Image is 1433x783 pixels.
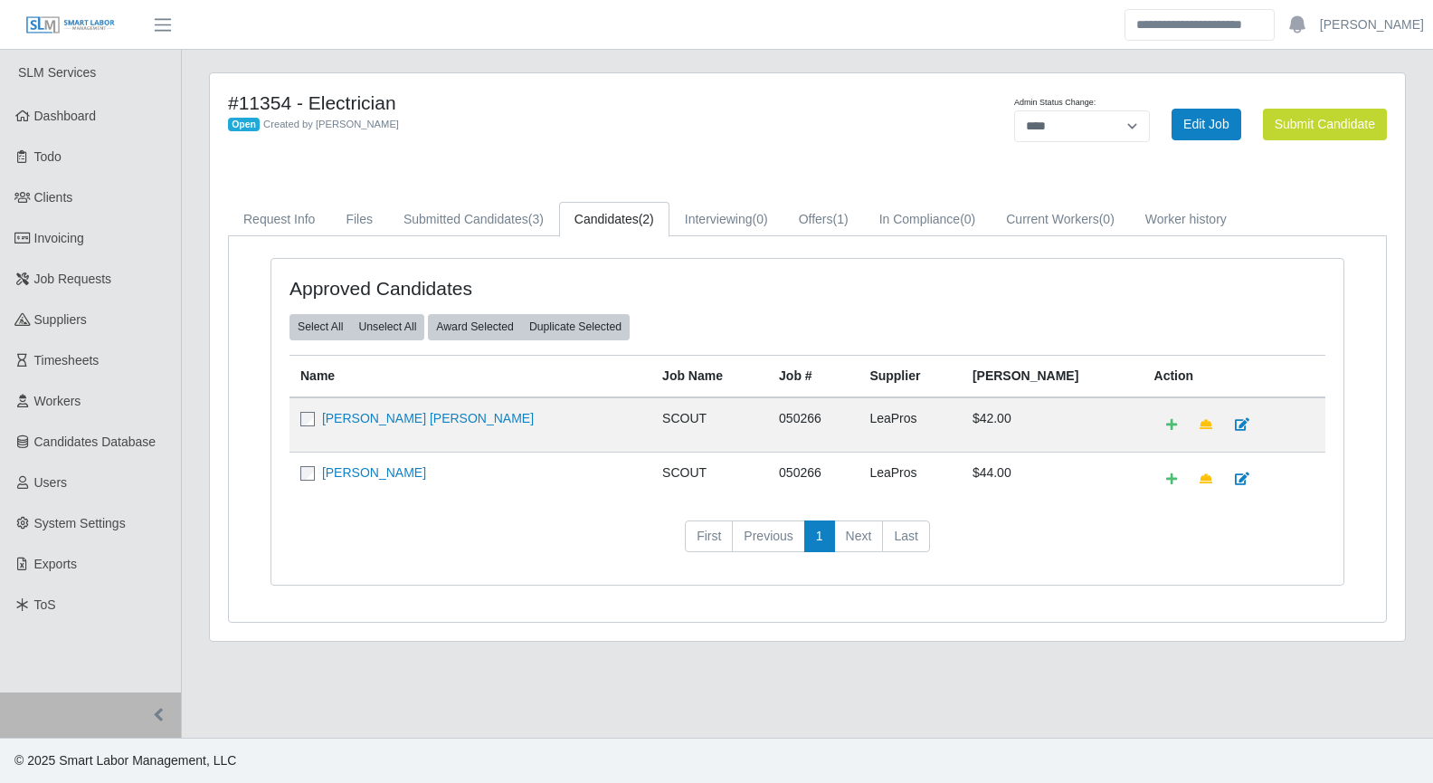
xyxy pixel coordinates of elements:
[962,397,1144,453] td: $42.00
[330,202,388,237] a: Files
[962,355,1144,397] th: [PERSON_NAME]
[34,516,126,530] span: System Settings
[859,452,962,506] td: LeaPros
[289,314,351,339] button: Select All
[962,452,1144,506] td: $44.00
[651,355,768,397] th: Job Name
[1188,463,1224,495] a: Make Team Lead
[228,91,893,114] h4: #11354 - Electrician
[289,520,1325,568] nav: pagination
[289,314,424,339] div: bulk actions
[1263,109,1387,140] button: Submit Candidate
[859,397,962,453] td: LeaPros
[428,314,522,339] button: Award Selected
[1125,9,1275,41] input: Search
[1172,109,1241,140] a: Edit Job
[559,202,669,237] a: Candidates
[859,355,962,397] th: Supplier
[34,394,81,408] span: Workers
[350,314,424,339] button: Unselect All
[322,411,534,425] a: [PERSON_NAME] [PERSON_NAME]
[322,465,426,480] a: [PERSON_NAME]
[34,434,157,449] span: Candidates Database
[753,212,768,226] span: (0)
[864,202,992,237] a: In Compliance
[651,452,768,506] td: SCOUT
[669,202,783,237] a: Interviewing
[768,397,859,453] td: 050266
[1154,463,1189,495] a: Add Default Cost Code
[528,212,544,226] span: (3)
[1099,212,1115,226] span: (0)
[1130,202,1242,237] a: Worker history
[388,202,559,237] a: Submitted Candidates
[1320,15,1424,34] a: [PERSON_NAME]
[768,355,859,397] th: Job #
[263,119,399,129] span: Created by [PERSON_NAME]
[228,118,260,132] span: Open
[768,452,859,506] td: 050266
[428,314,630,339] div: bulk actions
[14,753,236,768] span: © 2025 Smart Labor Management, LLC
[25,15,116,35] img: SLM Logo
[34,231,84,245] span: Invoicing
[1144,355,1325,397] th: Action
[34,597,56,612] span: ToS
[34,312,87,327] span: Suppliers
[521,314,630,339] button: Duplicate Selected
[34,557,77,571] span: Exports
[289,355,651,397] th: Name
[34,272,112,286] span: Job Requests
[1188,409,1224,441] a: Make Team Lead
[804,520,835,553] a: 1
[783,202,864,237] a: Offers
[18,65,96,80] span: SLM Services
[960,212,975,226] span: (0)
[639,212,654,226] span: (2)
[1014,97,1096,110] label: Admin Status Change:
[34,475,68,490] span: Users
[289,277,706,300] h4: Approved Candidates
[228,202,330,237] a: Request Info
[991,202,1130,237] a: Current Workers
[34,109,97,123] span: Dashboard
[1154,409,1189,441] a: Add Default Cost Code
[651,397,768,453] td: SCOUT
[34,149,62,164] span: Todo
[833,212,849,226] span: (1)
[34,353,100,368] span: Timesheets
[34,190,73,205] span: Clients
